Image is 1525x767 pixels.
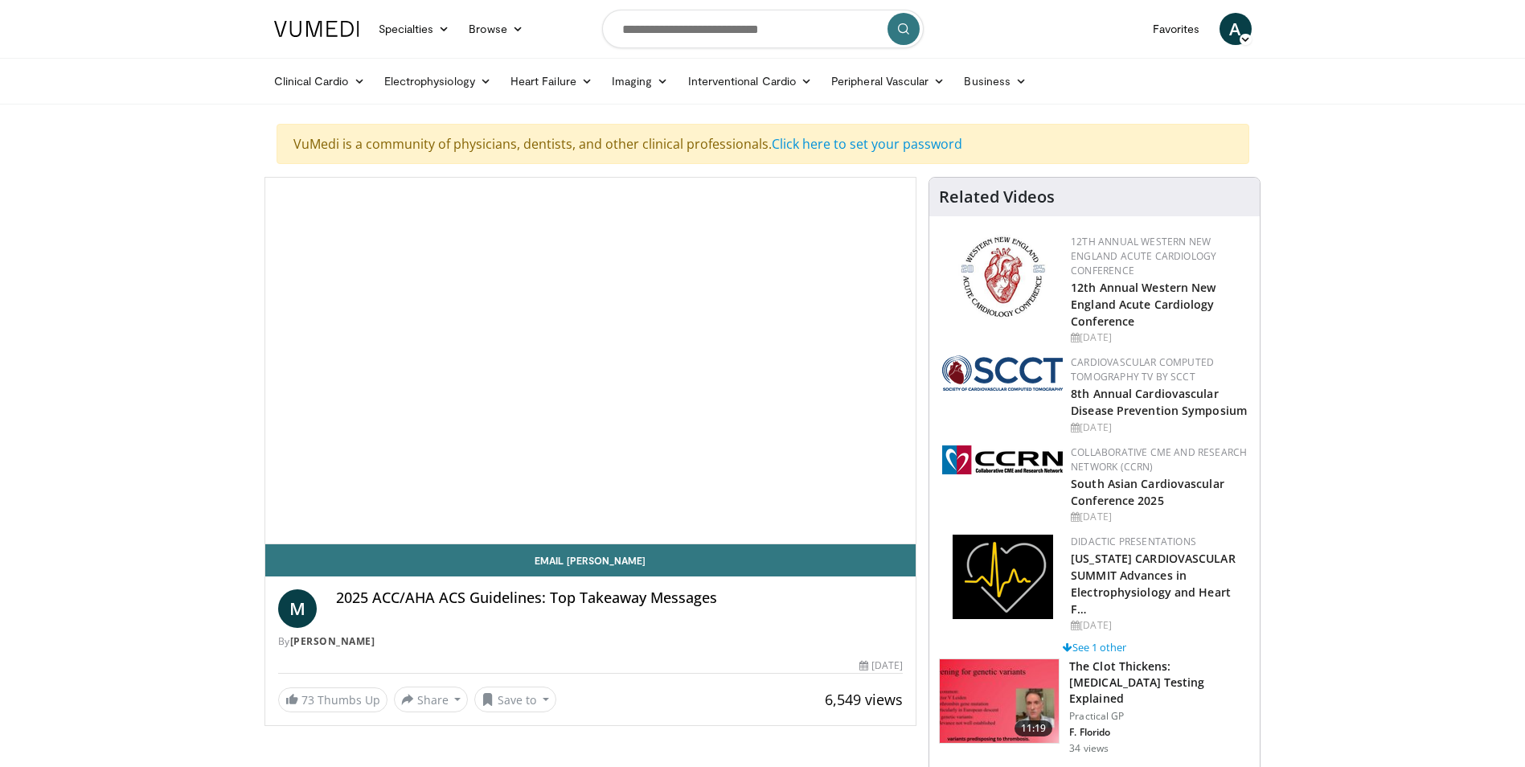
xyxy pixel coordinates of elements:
[602,10,924,48] input: Search topics, interventions
[278,589,317,628] a: M
[265,178,916,544] video-js: Video Player
[1063,640,1126,654] a: See 1 other
[942,355,1063,391] img: 51a70120-4f25-49cc-93a4-67582377e75f.png.150x105_q85_autocrop_double_scale_upscale_version-0.2.png
[301,692,314,708] span: 73
[290,634,375,648] a: [PERSON_NAME]
[1069,726,1250,739] p: F. Florido
[1069,710,1250,723] p: Practical GP
[1071,355,1214,383] a: Cardiovascular Computed Tomography TV by SCCT
[942,445,1063,474] img: a04ee3ba-8487-4636-b0fb-5e8d268f3737.png.150x105_q85_autocrop_double_scale_upscale_version-0.2.png
[1069,658,1250,707] h3: The Clot Thickens: [MEDICAL_DATA] Testing Explained
[822,65,954,97] a: Peripheral Vascular
[958,235,1047,319] img: 0954f259-7907-4053-a817-32a96463ecc8.png.150x105_q85_autocrop_double_scale_upscale_version-0.2.png
[859,658,903,673] div: [DATE]
[940,659,1059,743] img: 7b0db7e1-b310-4414-a1d3-dac447dbe739.150x105_q85_crop-smart_upscale.jpg
[678,65,822,97] a: Interventional Cardio
[369,13,460,45] a: Specialties
[278,687,387,712] a: 73 Thumbs Up
[1071,551,1236,617] a: [US_STATE] CARDIOVASCULAR SUMMIT Advances in Electrophysiology and Heart F…
[772,135,962,153] a: Click here to set your password
[501,65,602,97] a: Heart Failure
[1071,235,1216,277] a: 12th Annual Western New England Acute Cardiology Conference
[474,687,556,712] button: Save to
[1071,510,1247,524] div: [DATE]
[1015,720,1053,736] span: 11:19
[277,124,1249,164] div: VuMedi is a community of physicians, dentists, and other clinical professionals.
[274,21,359,37] img: VuMedi Logo
[394,687,469,712] button: Share
[1071,330,1247,345] div: [DATE]
[278,634,904,649] div: By
[1220,13,1252,45] a: A
[1143,13,1210,45] a: Favorites
[375,65,501,97] a: Electrophysiology
[265,544,916,576] a: Email [PERSON_NAME]
[1071,618,1247,633] div: [DATE]
[1071,420,1247,435] div: [DATE]
[459,13,533,45] a: Browse
[1071,445,1247,474] a: Collaborative CME and Research Network (CCRN)
[602,65,678,97] a: Imaging
[1071,535,1247,549] div: Didactic Presentations
[1071,476,1224,508] a: South Asian Cardiovascular Conference 2025
[1071,386,1247,418] a: 8th Annual Cardiovascular Disease Prevention Symposium
[264,65,375,97] a: Clinical Cardio
[954,65,1036,97] a: Business
[1069,742,1109,755] p: 34 views
[939,658,1250,755] a: 11:19 The Clot Thickens: [MEDICAL_DATA] Testing Explained Practical GP F. Florido 34 views
[336,589,904,607] h4: 2025 ACC/AHA ACS Guidelines: Top Takeaway Messages
[953,535,1053,619] img: 1860aa7a-ba06-47e3-81a4-3dc728c2b4cf.png.150x105_q85_autocrop_double_scale_upscale_version-0.2.png
[1071,280,1215,329] a: 12th Annual Western New England Acute Cardiology Conference
[825,690,903,709] span: 6,549 views
[939,187,1055,207] h4: Related Videos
